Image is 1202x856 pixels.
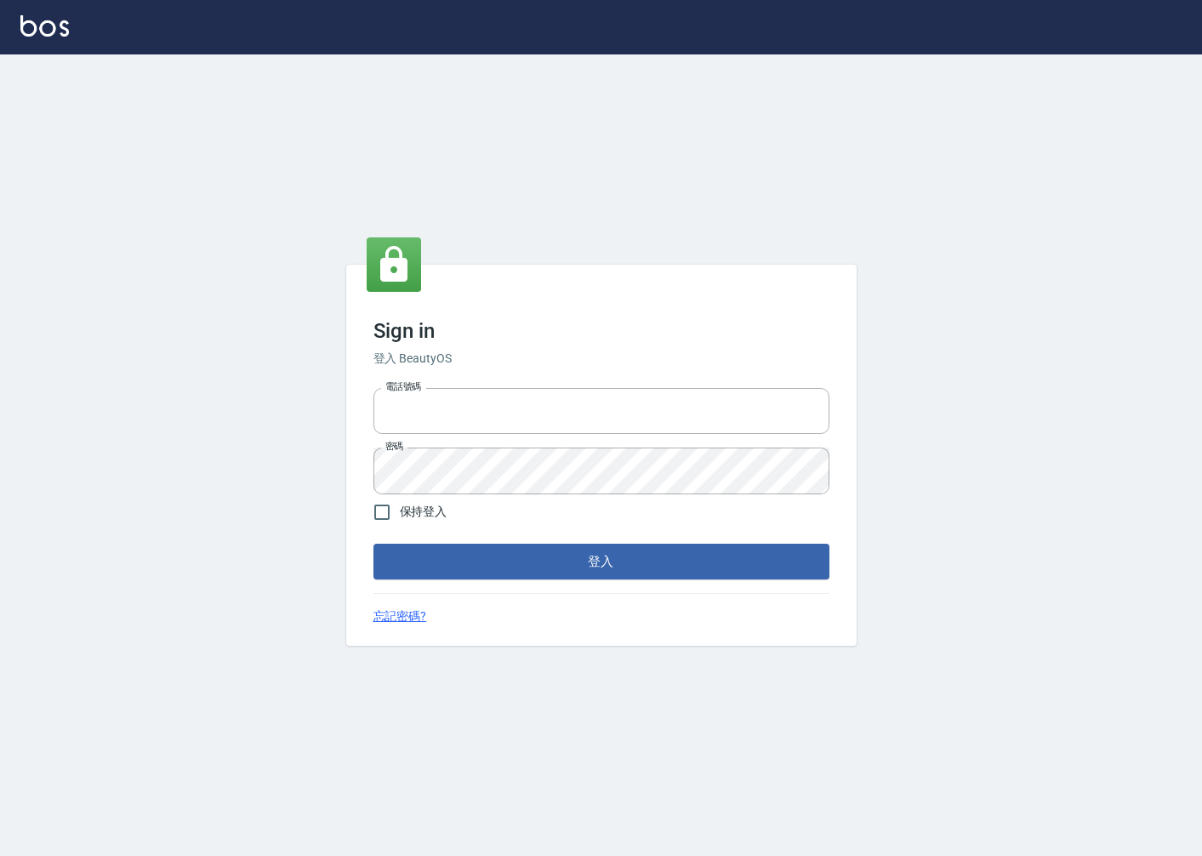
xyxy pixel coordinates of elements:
[373,544,829,579] button: 登入
[20,15,69,37] img: Logo
[385,380,421,393] label: 電話號碼
[373,608,427,625] a: 忘記密碼?
[400,503,447,521] span: 保持登入
[373,319,829,343] h3: Sign in
[373,350,829,368] h6: 登入 BeautyOS
[385,440,403,453] label: 密碼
